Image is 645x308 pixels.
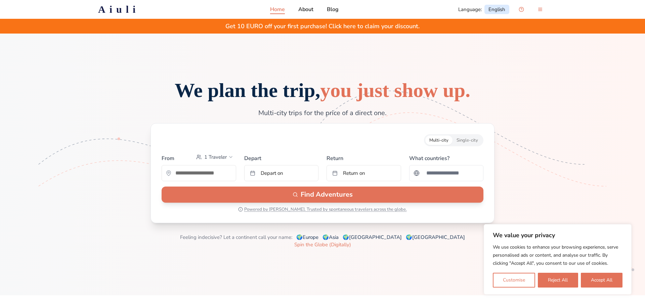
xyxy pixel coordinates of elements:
[409,152,484,162] label: What countries?
[270,5,285,13] a: Home
[175,79,470,101] span: We plan the trip,
[322,234,339,241] a: 🌍Asia
[515,3,528,16] button: Open support chat
[327,165,401,181] button: Return on
[533,3,547,16] button: menu-button
[453,136,482,145] button: Single-city
[162,187,483,203] button: Find Adventures
[484,5,509,14] a: English
[320,79,470,101] span: you just show up.
[406,234,465,241] a: 🌍[GEOGRAPHIC_DATA]
[538,273,578,288] button: Reject All
[238,207,407,212] button: Powered by [PERSON_NAME]. Trusted by spontaneous travelers across the globe.
[581,273,622,288] button: Accept All
[261,170,283,176] span: Depart on
[327,5,339,13] a: Blog
[422,166,479,180] input: Search for a country
[244,165,319,181] button: Depart on
[493,231,622,239] p: We value your privacy
[180,234,292,241] span: Feeling indecisive? Let a continent call your name:
[244,152,319,162] label: Depart
[98,3,139,15] h2: Aiuli
[327,152,401,162] label: Return
[296,234,318,241] a: 🌍Europe
[210,108,435,118] p: Multi-city trips for the price of a direct one.
[298,5,313,13] a: About
[204,154,227,160] span: 1 Traveler
[162,154,174,162] label: From
[425,136,453,145] button: Multi-city
[244,207,407,212] span: Powered by [PERSON_NAME]. Trusted by spontaneous travelers across the globe.
[193,152,236,162] button: Select passengers
[343,234,402,241] a: 🌍[GEOGRAPHIC_DATA]
[484,224,632,295] div: We value your privacy
[343,170,365,176] span: Return on
[87,3,150,15] a: Aiuli
[493,273,535,288] button: Customise
[458,6,482,13] span: Language :
[493,243,622,267] p: We use cookies to enhance your browsing experience, serve personalised ads or content, and analys...
[424,134,483,146] div: Trip style
[294,241,351,248] a: Spin the Globe (Digitally)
